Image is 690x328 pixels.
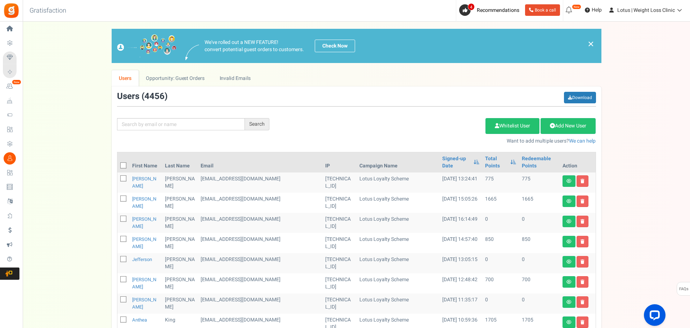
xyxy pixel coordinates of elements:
td: [PERSON_NAME] [162,273,198,293]
td: [TECHNICAL_ID] [322,273,357,293]
span: Recommendations [477,6,519,14]
td: Lotus Loyalty Scheme [357,193,439,213]
span: 4456 [144,90,165,103]
a: We can help [569,137,596,145]
td: [DATE] 15:05:26 [439,193,482,213]
td: [DATE] 16:14:49 [439,213,482,233]
i: Delete user [581,280,584,284]
i: View details [566,179,572,183]
td: Lotus Loyalty Scheme [357,213,439,233]
td: [DATE] 13:05:15 [439,253,482,273]
a: [PERSON_NAME] [132,296,156,310]
td: Lotus Loyalty Scheme [357,172,439,193]
td: 700 [519,273,560,293]
span: Lotus | Weight Loss Clinic [617,6,675,14]
td: 850 [482,233,519,253]
a: [PERSON_NAME] [132,175,156,189]
p: Want to add multiple users? [280,138,596,145]
i: View details [566,280,572,284]
a: Help [582,4,605,16]
td: [PERSON_NAME] [162,233,198,253]
i: Delete user [581,260,584,264]
i: View details [566,219,572,224]
a: Anthea [132,316,147,323]
td: customer [198,253,322,273]
td: [PERSON_NAME] [162,193,198,213]
a: Book a call [525,4,560,16]
td: 775 [519,172,560,193]
em: New [572,4,581,9]
a: Users [112,70,139,86]
td: [TECHNICAL_ID] [322,193,357,213]
td: Lotus Loyalty Scheme [357,233,439,253]
i: View details [566,320,572,324]
td: [EMAIL_ADDRESS][DOMAIN_NAME] [198,172,322,193]
td: [TECHNICAL_ID] [322,233,357,253]
th: IP [322,152,357,172]
th: Campaign Name [357,152,439,172]
a: [PERSON_NAME] [132,216,156,230]
i: View details [566,239,572,244]
td: customer [198,213,322,233]
a: Add New User [541,118,596,134]
input: Search by email or name [117,118,245,130]
h3: Gratisfaction [22,4,74,18]
span: Help [590,6,602,14]
i: Delete user [581,219,584,224]
td: 1665 [519,193,560,213]
a: [PERSON_NAME] [132,276,156,290]
th: Email [198,152,322,172]
i: Delete user [581,320,584,324]
th: First Name [129,152,162,172]
td: customer [198,193,322,213]
a: Whitelist User [485,118,539,134]
th: Last Name [162,152,198,172]
a: × [588,40,594,48]
td: Lotus Loyalty Scheme [357,253,439,273]
span: FAQs [679,282,689,296]
td: [DATE] 11:35:17 [439,293,482,314]
p: We've rolled out a NEW FEATURE! convert potential guest orders to customers. [205,39,304,53]
a: Signed-up Date [442,155,470,170]
td: Lotus Loyalty Scheme [357,273,439,293]
a: [PERSON_NAME] [132,196,156,210]
i: Delete user [581,199,584,203]
td: [DATE] 12:48:42 [439,273,482,293]
img: images [117,34,176,58]
em: New [12,80,21,85]
a: New [3,80,19,93]
td: [TECHNICAL_ID] [322,293,357,314]
img: Gratisfaction [3,3,19,19]
a: Total Points [485,155,507,170]
i: Delete user [581,300,584,304]
i: View details [566,300,572,304]
a: Check Now [315,40,355,52]
div: Search [245,118,269,130]
td: [TECHNICAL_ID] [322,172,357,193]
td: 0 [482,293,519,314]
td: [DATE] 14:57:40 [439,233,482,253]
td: 0 [482,253,519,273]
td: [DATE] 13:24:41 [439,172,482,193]
i: Delete user [581,179,584,183]
td: 0 [519,213,560,233]
td: customer [198,233,322,253]
td: [PERSON_NAME] [162,293,198,314]
td: 700 [482,273,519,293]
td: [TECHNICAL_ID] [322,253,357,273]
a: Invalid Emails [212,70,258,86]
a: Opportunity: Guest Orders [139,70,212,86]
a: Redeemable Points [522,155,557,170]
img: images [185,45,199,60]
td: [PERSON_NAME] [162,172,198,193]
i: View details [566,199,572,203]
td: 0 [519,293,560,314]
td: 0 [519,253,560,273]
th: Action [560,152,596,172]
td: Lotus Loyalty Scheme [357,293,439,314]
td: 0 [482,213,519,233]
td: 1665 [482,193,519,213]
span: 4 [468,3,475,10]
a: 4 Recommendations [459,4,522,16]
